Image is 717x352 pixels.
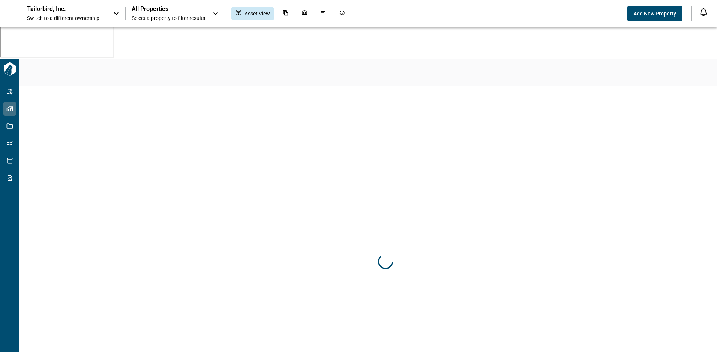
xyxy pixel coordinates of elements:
span: Asset View [244,10,270,17]
span: All Properties [132,5,205,13]
div: Asset View [231,7,274,20]
div: Job History [334,7,349,20]
span: Select a property to filter results [132,14,205,22]
span: Switch to a different ownership [27,14,106,22]
button: Open notification feed [697,6,709,18]
div: Documents [278,7,293,20]
button: Add New Property [627,6,682,21]
div: Photos [297,7,312,20]
p: Tailorbird, Inc. [27,5,94,13]
span: Add New Property [633,10,676,17]
div: Issues & Info [316,7,331,20]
